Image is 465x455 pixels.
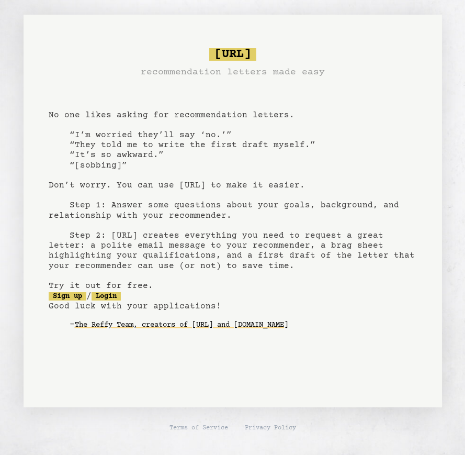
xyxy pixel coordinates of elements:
[209,48,256,61] span: [URL]
[169,424,228,432] a: Terms of Service
[141,65,325,80] h3: recommendation letters made easy
[70,320,417,330] div: -
[245,424,296,432] a: Privacy Policy
[92,292,121,301] a: Login
[49,292,86,301] a: Sign up
[75,317,288,334] a: The Reffy Team, creators of [URL] and [DOMAIN_NAME]
[49,44,417,351] pre: No one likes asking for recommendation letters. “I’m worried they’ll say ‘no.’” “They told me to ...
